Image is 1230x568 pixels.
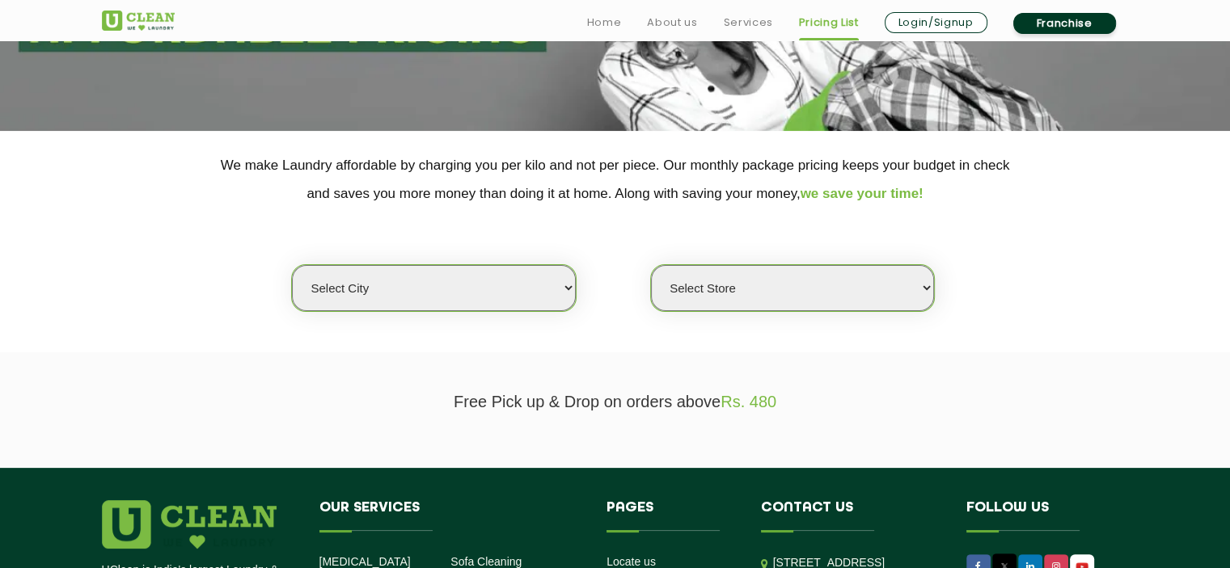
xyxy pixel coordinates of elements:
[723,13,772,32] a: Services
[607,500,737,531] h4: Pages
[319,555,411,568] a: [MEDICAL_DATA]
[102,11,175,31] img: UClean Laundry and Dry Cleaning
[102,151,1129,208] p: We make Laundry affordable by charging you per kilo and not per piece. Our monthly package pricin...
[647,13,697,32] a: About us
[721,393,776,410] span: Rs. 480
[1013,13,1116,34] a: Franchise
[966,500,1109,531] h4: Follow us
[102,393,1129,411] p: Free Pick up & Drop on orders above
[885,12,987,33] a: Login/Signup
[799,13,859,32] a: Pricing List
[761,500,942,531] h4: Contact us
[587,13,622,32] a: Home
[450,555,522,568] a: Sofa Cleaning
[801,186,924,201] span: we save your time!
[102,500,277,549] img: logo.png
[319,500,583,531] h4: Our Services
[607,555,656,568] a: Locate us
